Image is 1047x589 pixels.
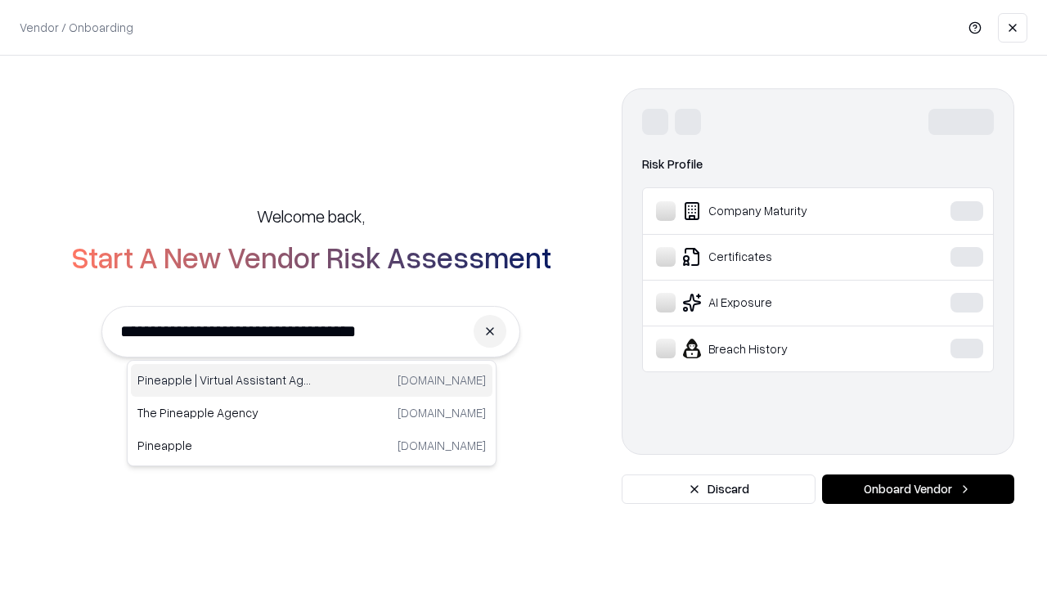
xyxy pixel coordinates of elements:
div: AI Exposure [656,293,901,312]
p: [DOMAIN_NAME] [398,437,486,454]
p: Pineapple [137,437,312,454]
div: Certificates [656,247,901,267]
p: Vendor / Onboarding [20,19,133,36]
div: Risk Profile [642,155,994,174]
p: [DOMAIN_NAME] [398,371,486,389]
h5: Welcome back, [257,205,365,227]
div: Suggestions [127,360,497,466]
p: [DOMAIN_NAME] [398,404,486,421]
h2: Start A New Vendor Risk Assessment [71,241,551,273]
button: Discard [622,474,816,504]
div: Breach History [656,339,901,358]
p: Pineapple | Virtual Assistant Agency [137,371,312,389]
button: Onboard Vendor [822,474,1014,504]
p: The Pineapple Agency [137,404,312,421]
div: Company Maturity [656,201,901,221]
